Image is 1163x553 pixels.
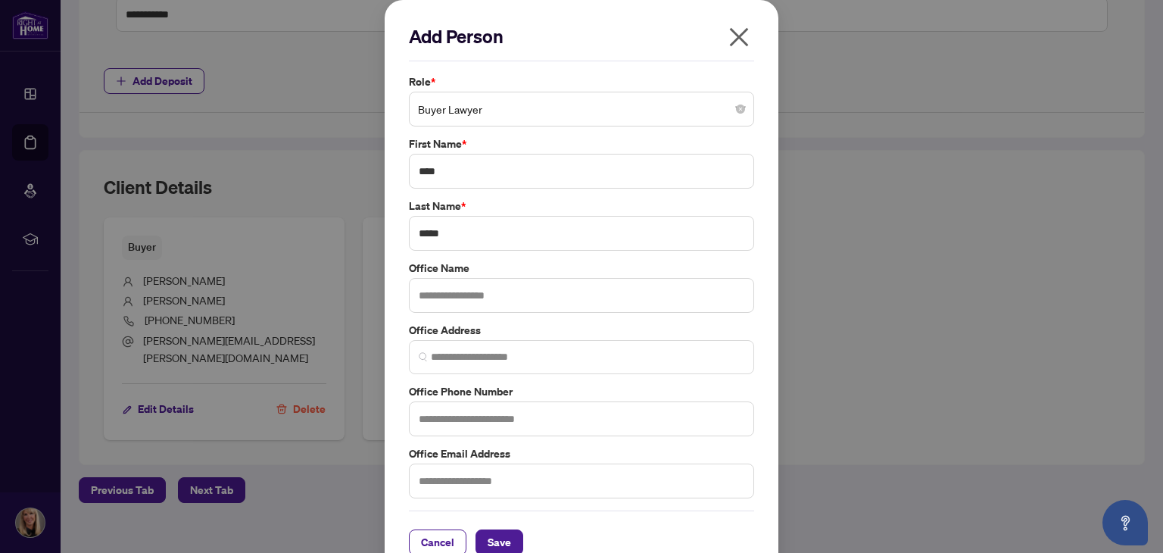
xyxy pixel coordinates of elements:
span: close-circle [736,105,745,114]
label: Last Name [409,198,754,214]
span: Buyer Lawyer [418,95,745,123]
label: Office Name [409,260,754,276]
label: First Name [409,136,754,152]
button: Open asap [1102,500,1148,545]
label: Office Email Address [409,445,754,462]
img: search_icon [419,352,428,361]
label: Office Phone Number [409,383,754,400]
label: Office Address [409,322,754,339]
h2: Add Person [409,24,754,48]
label: Role [409,73,754,90]
span: close [727,25,751,49]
